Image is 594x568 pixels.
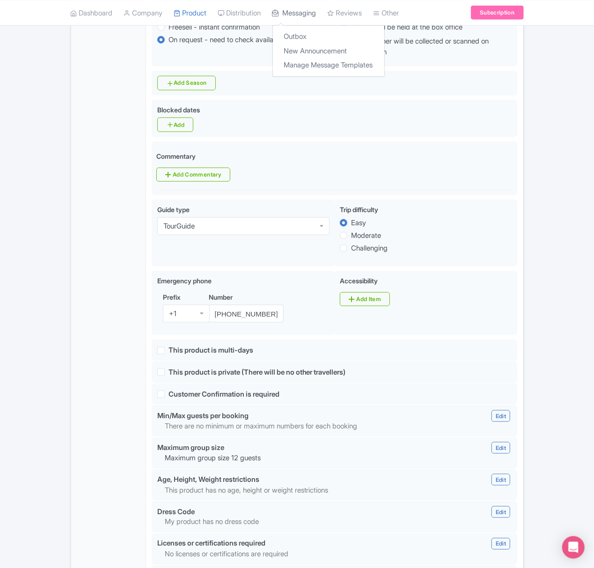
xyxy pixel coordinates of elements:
[163,222,195,230] div: TourGuide
[169,22,260,33] label: Freesell - instant confirmation
[273,58,384,73] a: Manage Message Templates
[157,538,265,549] div: Licenses or certifications required
[165,453,449,464] p: Maximum group size 12 guests
[157,474,259,485] div: Age, Height, Weight restrictions
[491,474,510,486] a: Edit
[157,277,212,285] span: Emergency phone
[157,206,190,214] span: Guide type
[156,168,230,182] a: Add Commentary
[351,243,388,254] label: Challenging
[157,118,193,132] a: Add
[491,506,510,518] a: Edit
[340,277,378,285] span: Accessibility
[169,310,176,318] div: +1
[273,30,384,44] a: Outbox
[165,549,449,560] p: No licenses or certifications are required
[169,390,279,398] span: Customer Confirmation is required
[157,76,216,90] a: Add Season
[169,35,288,45] label: On request - need to check availability
[156,151,196,161] div: Commentary
[169,368,346,376] span: This product is private (There will be no other travellers)
[163,293,181,301] span: Prefix
[169,346,253,354] span: This product is multi-days
[157,443,224,453] div: Maximum group size
[165,421,449,432] p: There are no minimum or maximum numbers for each booking
[340,292,390,306] a: Add Item
[165,517,449,528] p: My product has no dress code
[157,507,195,517] div: Dress Code
[351,218,366,229] label: Easy
[471,6,523,20] a: Subscription
[351,230,381,241] label: Moderate
[351,36,512,57] label: Your voucher will be collected or scanned on redemption
[491,410,510,422] a: Edit
[562,536,585,559] div: Open Intercom Messenger
[209,293,233,301] span: Number
[491,442,510,454] a: Edit
[157,106,200,114] span: Blocked dates
[491,538,510,550] a: Edit
[340,206,378,214] span: Trip difficulty
[157,411,249,421] div: Min/Max guests per booking
[351,22,462,33] label: Tickets will be held at the box office
[273,44,384,58] a: New Announcement
[165,485,449,496] p: This product has no age, height or weight restrictions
